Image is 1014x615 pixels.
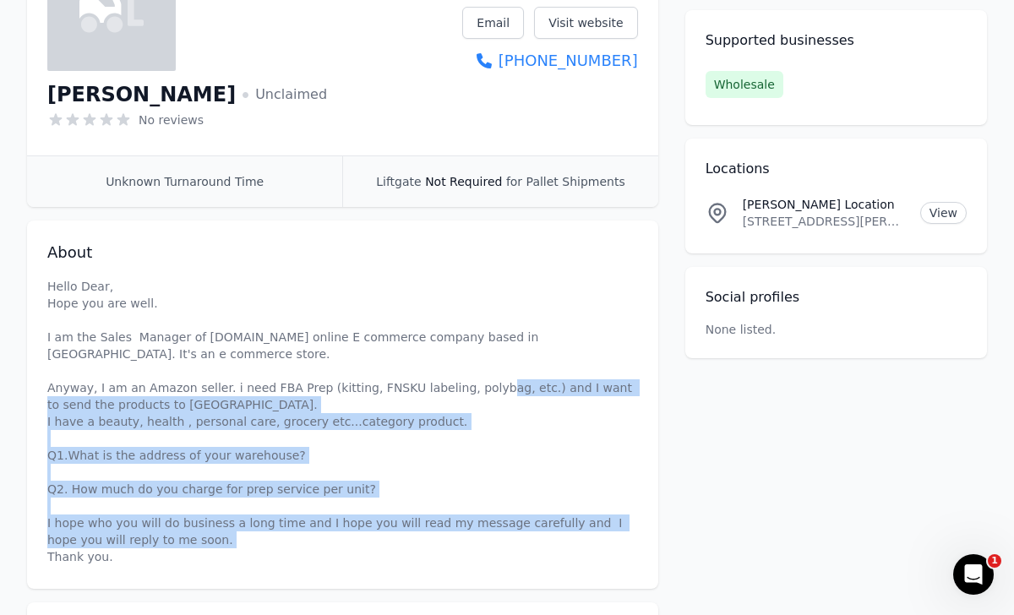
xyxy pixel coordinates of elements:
[988,554,1001,568] span: 1
[534,7,638,39] a: Visit website
[706,321,777,338] p: None listed.
[425,175,502,188] span: Not Required
[47,81,236,108] h1: [PERSON_NAME]
[243,84,327,105] span: Unclaimed
[376,175,421,188] span: Liftgate
[743,196,907,213] p: [PERSON_NAME] Location
[706,30,967,51] h2: Supported businesses
[462,49,637,73] a: [PHONE_NUMBER]
[106,175,264,188] span: Unknown Turnaround Time
[743,213,907,230] p: [STREET_ADDRESS][PERSON_NAME][US_STATE]
[47,241,638,264] h2: About
[706,159,967,179] h2: Locations
[139,112,204,128] span: No reviews
[47,278,638,565] p: Hello Dear, Hope you are well. I am the Sales Manager of [DOMAIN_NAME] online E commerce company ...
[920,202,967,224] a: View
[953,554,994,595] iframe: Intercom live chat
[706,287,967,307] h2: Social profiles
[506,175,625,188] span: for Pallet Shipments
[462,7,524,39] a: Email
[706,71,783,98] span: Wholesale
